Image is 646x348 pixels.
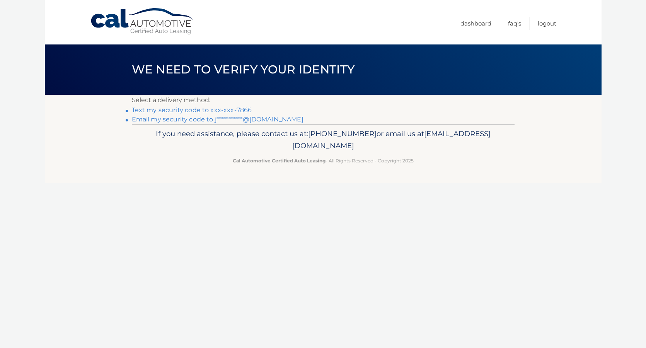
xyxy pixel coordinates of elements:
span: [PHONE_NUMBER] [308,129,377,138]
p: - All Rights Reserved - Copyright 2025 [137,157,510,165]
p: Select a delivery method: [132,95,515,106]
p: If you need assistance, please contact us at: or email us at [137,128,510,152]
a: Cal Automotive [90,8,194,35]
a: Dashboard [460,17,491,30]
a: FAQ's [508,17,521,30]
a: Text my security code to xxx-xxx-7866 [132,106,252,114]
strong: Cal Automotive Certified Auto Leasing [233,158,326,164]
a: Logout [538,17,556,30]
span: We need to verify your identity [132,62,355,77]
